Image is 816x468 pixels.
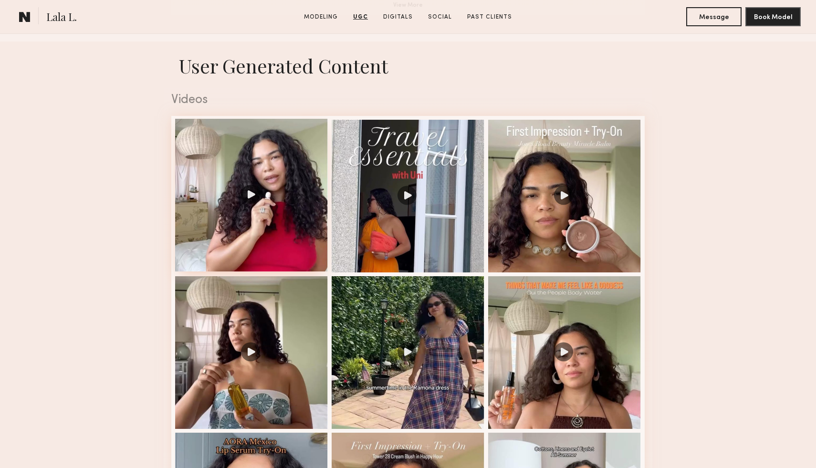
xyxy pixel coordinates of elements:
a: Modeling [300,13,342,21]
a: Book Model [745,12,801,21]
a: Social [424,13,456,21]
span: Lala L. [46,10,77,26]
a: Digitals [379,13,417,21]
h1: User Generated Content [164,53,652,78]
div: Videos [171,94,645,106]
button: Book Model [745,7,801,26]
button: Message [686,7,742,26]
a: Past Clients [463,13,516,21]
a: UGC [349,13,372,21]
